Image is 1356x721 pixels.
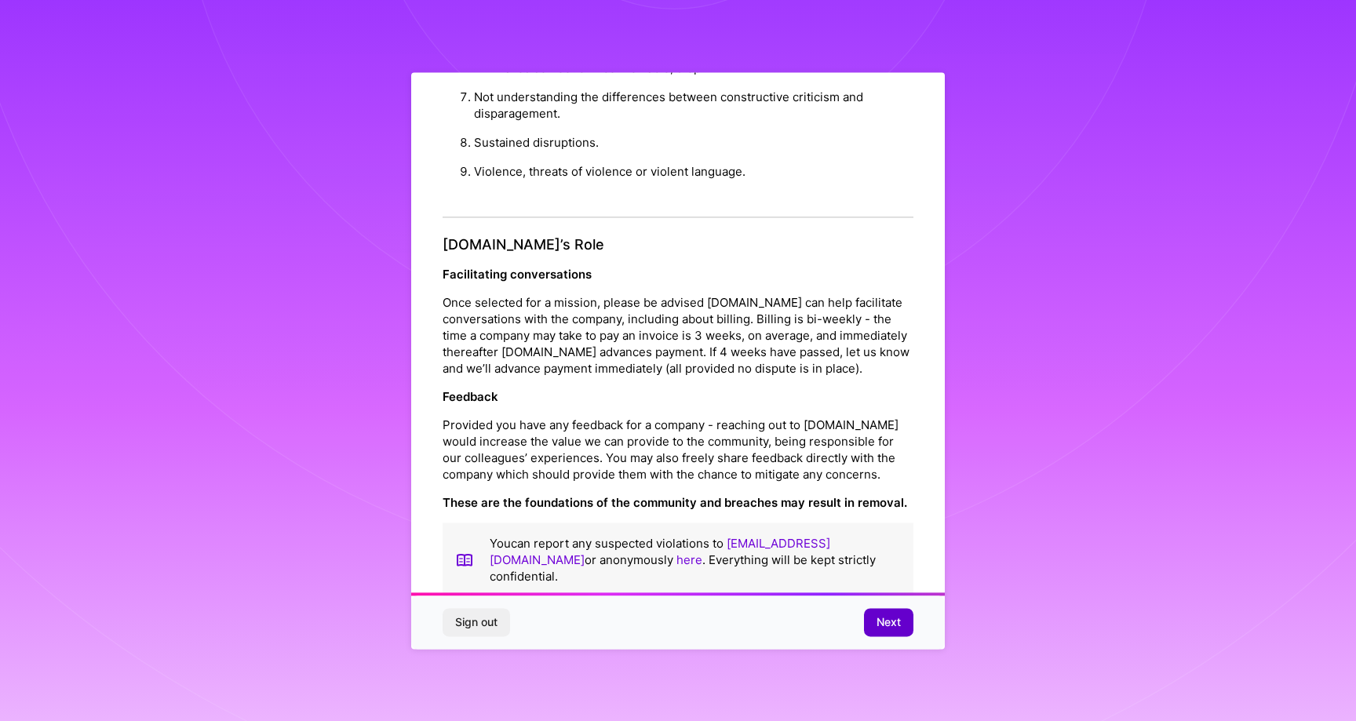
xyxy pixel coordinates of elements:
li: Violence, threats of violence or violent language. [474,158,913,187]
p: Once selected for a mission, please be advised [DOMAIN_NAME] can help facilitate conversations wi... [443,294,913,377]
a: [EMAIL_ADDRESS][DOMAIN_NAME] [490,536,830,567]
a: here [676,552,702,567]
li: Sustained disruptions. [474,129,913,158]
span: Next [877,614,901,630]
p: Provided you have any feedback for a company - reaching out to [DOMAIN_NAME] would increase the v... [443,417,913,482]
li: Not understanding the differences between constructive criticism and disparagement. [474,83,913,129]
button: Next [864,608,913,636]
h4: [DOMAIN_NAME]’s Role [443,237,913,254]
strong: Facilitating conversations [443,267,592,282]
strong: These are the foundations of the community and breaches may result in removal. [443,495,907,510]
p: You can report any suspected violations to or anonymously . Everything will be kept strictly conf... [490,535,901,584]
strong: Feedback [443,389,498,404]
img: book icon [455,535,474,584]
span: Sign out [455,614,498,630]
button: Sign out [443,608,510,636]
